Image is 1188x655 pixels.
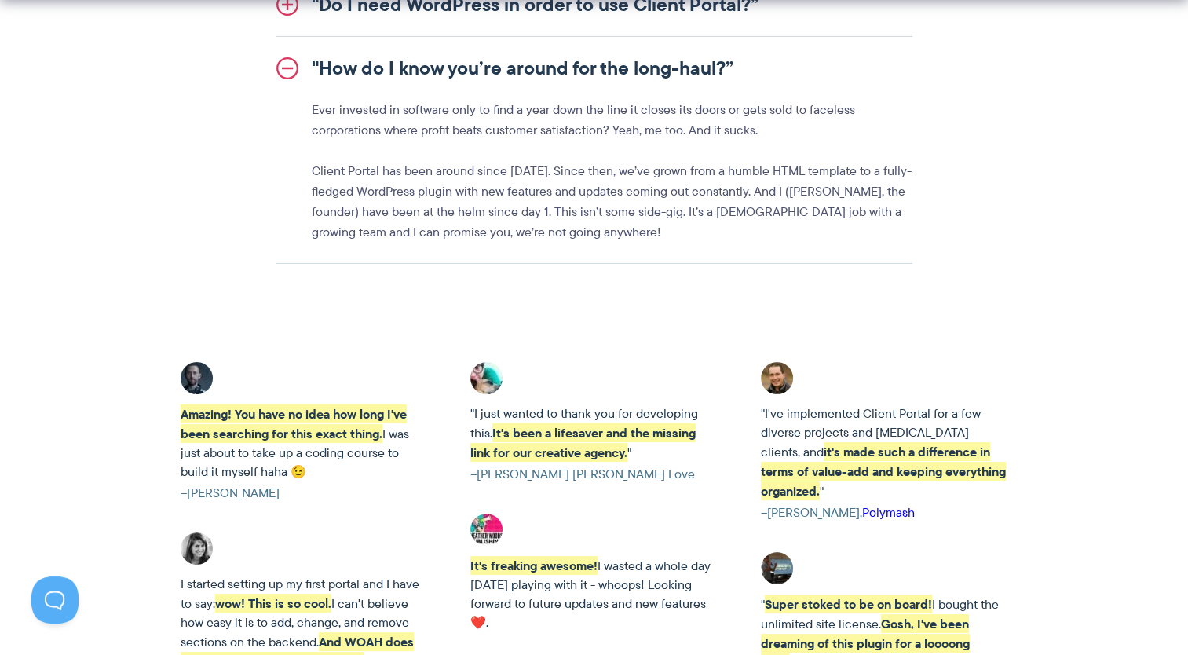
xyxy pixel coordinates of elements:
[31,576,79,624] iframe: Toggle Customer Support
[181,404,427,481] p: I was just about to take up a coding course to build it myself haha 😉
[470,423,696,462] strong: It's been a lifesaver and the missing link for our creative agency.
[312,100,912,141] p: Ever invested in software only to find a year down the line it closes its doors or gets sold to f...
[181,362,213,394] img: Client Portal testimonial - Adrian C
[215,594,331,613] strong: wow! This is so cool.
[761,442,1006,500] strong: it's made such a difference in terms of value-add and keeping everything organized.
[181,404,407,443] strong: Amazing! You have no idea how long I've been searching for this exact thing.
[470,514,503,546] img: Heather Woods Client Portal testimonial
[470,404,717,463] p: "I just wanted to thank you for developing this. "
[276,37,912,100] a: "How do I know you’re around for the long-haul?”
[761,503,1007,522] cite: –[PERSON_NAME],
[181,532,213,565] img: Client Portal testimonial
[761,404,1007,501] p: "I've implemented Client Portal for a few diverse projects and [MEDICAL_DATA] clients, and "
[862,503,915,521] a: Polymash
[470,465,717,484] cite: –[PERSON_NAME] [PERSON_NAME] Love
[765,595,932,613] strong: Super stoked to be on board!
[312,161,912,243] p: Client Portal has been around since [DATE]. Since then, we’ve grown from a humble HTML template t...
[470,556,598,575] strong: It's freaking awesome!
[470,556,717,632] p: I wasted a whole day [DATE] playing with it - whoops! Looking forward to future updates and new f...
[181,484,427,503] cite: –[PERSON_NAME]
